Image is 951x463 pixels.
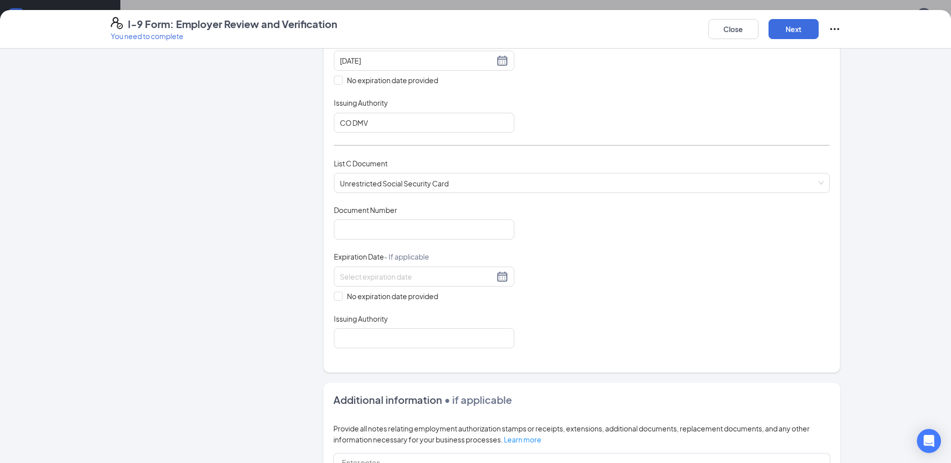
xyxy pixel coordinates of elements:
span: Issuing Authority [334,98,388,108]
button: Next [769,19,819,39]
span: Document Number [334,205,397,215]
span: Provide all notes relating employment authorization stamps or receipts, extensions, additional do... [333,424,810,444]
input: Select expiration date [340,271,494,282]
button: Close [708,19,758,39]
span: Expiration Date [334,252,429,262]
span: List C Document [334,159,388,168]
svg: Ellipses [829,23,841,35]
p: You need to complete [111,31,337,41]
h4: I-9 Form: Employer Review and Verification [128,17,337,31]
span: Unrestricted Social Security Card [340,173,824,192]
span: Additional information [333,393,442,406]
span: - If applicable [384,252,429,261]
span: No expiration date provided [343,75,442,86]
span: No expiration date provided [343,291,442,302]
a: Learn more [504,435,541,444]
svg: FormI9EVerifyIcon [111,17,123,29]
span: Issuing Authority [334,314,388,324]
input: 09/30/2025 [340,55,494,66]
div: Open Intercom Messenger [917,429,941,453]
span: • if applicable [442,393,512,406]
